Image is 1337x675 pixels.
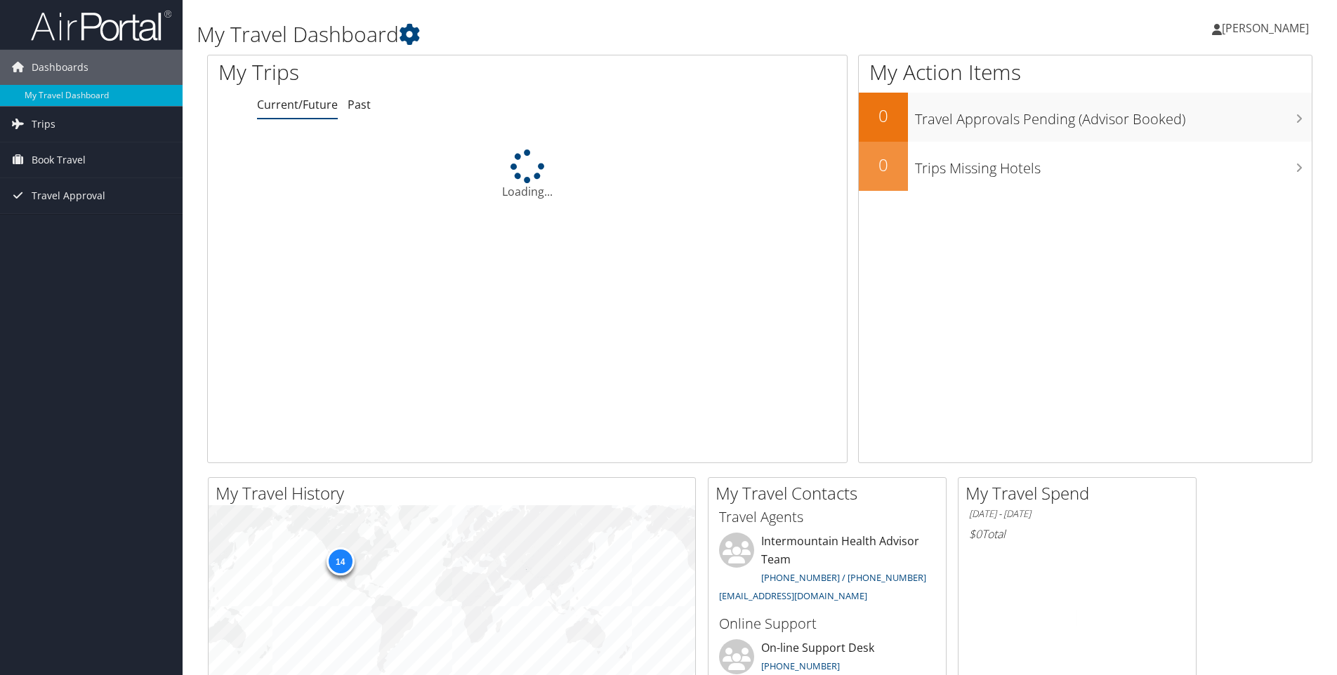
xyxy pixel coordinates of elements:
[326,547,354,575] div: 14
[719,589,867,602] a: [EMAIL_ADDRESS][DOMAIN_NAME]
[1212,7,1323,49] a: [PERSON_NAME]
[859,142,1312,191] a: 0Trips Missing Hotels
[969,526,982,542] span: $0
[859,104,908,128] h2: 0
[716,481,946,505] h2: My Travel Contacts
[32,142,86,178] span: Book Travel
[208,149,847,200] div: Loading...
[348,97,371,112] a: Past
[719,614,935,634] h3: Online Support
[216,481,695,505] h2: My Travel History
[969,526,1185,542] h6: Total
[915,152,1312,178] h3: Trips Missing Hotels
[712,533,942,608] li: Intermountain Health Advisor Team
[218,58,570,87] h1: My Trips
[1222,20,1309,36] span: [PERSON_NAME]
[969,507,1185,521] h6: [DATE] - [DATE]
[761,660,840,672] a: [PHONE_NUMBER]
[859,93,1312,142] a: 0Travel Approvals Pending (Advisor Booked)
[761,571,926,584] a: [PHONE_NUMBER] / [PHONE_NUMBER]
[966,481,1196,505] h2: My Travel Spend
[915,102,1312,129] h3: Travel Approvals Pending (Advisor Booked)
[32,50,88,85] span: Dashboards
[32,178,105,213] span: Travel Approval
[197,20,947,49] h1: My Travel Dashboard
[719,507,935,527] h3: Travel Agents
[859,58,1312,87] h1: My Action Items
[31,9,171,42] img: airportal-logo.png
[32,107,55,142] span: Trips
[859,153,908,177] h2: 0
[257,97,338,112] a: Current/Future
